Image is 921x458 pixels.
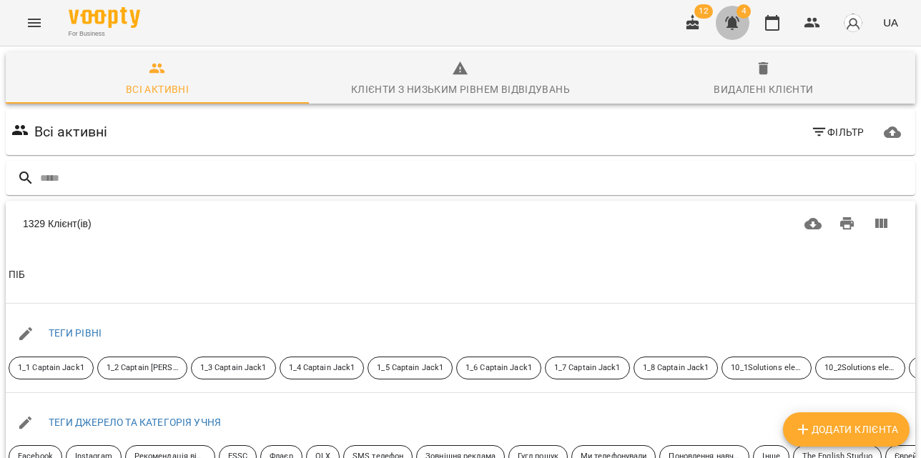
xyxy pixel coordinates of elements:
[280,357,365,379] div: 1_4 Captain Jack1
[34,121,108,143] h6: Всі активні
[737,4,751,19] span: 4
[824,362,896,374] p: 10_2Solutions elementary present simple
[377,362,443,374] p: 1_5 Captain Jack1
[864,206,898,241] button: Вигляд колонок
[107,362,178,374] p: 1_2 Captain [PERSON_NAME] 1
[794,421,898,438] span: Додати клієнта
[289,362,355,374] p: 1_4 Captain Jack1
[9,267,25,284] div: Sort
[49,417,221,428] a: ТЕГИ ДЖЕРЕЛО ТА КАТЕГОРІЯ УЧНЯ
[17,6,51,40] button: Menu
[9,267,25,284] div: ПІБ
[49,327,102,339] a: ТЕГИ РІВНІ
[456,357,541,379] div: 1_6 Captain Jack1
[714,81,813,98] div: Видалені клієнти
[466,362,532,374] p: 1_6 Captain Jack1
[545,357,630,379] div: 1_7 Captain Jack1
[69,29,140,39] span: For Business
[6,201,915,247] div: Table Toolbar
[815,357,905,379] div: 10_2Solutions elementary present simple
[883,15,898,30] span: UA
[9,357,94,379] div: 1_1 Captain Jack1
[731,362,802,374] p: 10_1Solutions elementary to be
[721,357,812,379] div: 10_1Solutions elementary to be
[200,362,267,374] p: 1_3 Captain Jack1
[368,357,453,379] div: 1_5 Captain Jack1
[811,124,865,141] span: Фільтр
[843,13,863,33] img: avatar_s.png
[351,81,570,98] div: Клієнти з низьким рівнем відвідувань
[191,357,276,379] div: 1_3 Captain Jack1
[830,206,865,241] button: Друк
[126,81,189,98] div: Всі активні
[69,7,140,28] img: Voopty Logo
[796,206,830,241] button: Завантажити CSV
[634,357,719,379] div: 1_8 Captain Jack1
[805,119,870,145] button: Фільтр
[23,216,443,231] div: 1329 Клієнт(ів)
[694,4,713,19] span: 12
[643,362,709,374] p: 1_8 Captain Jack1
[877,9,904,36] button: UA
[554,362,621,374] p: 1_7 Captain Jack1
[97,357,187,379] div: 1_2 Captain [PERSON_NAME] 1
[18,362,84,374] p: 1_1 Captain Jack1
[783,412,910,447] button: Додати клієнта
